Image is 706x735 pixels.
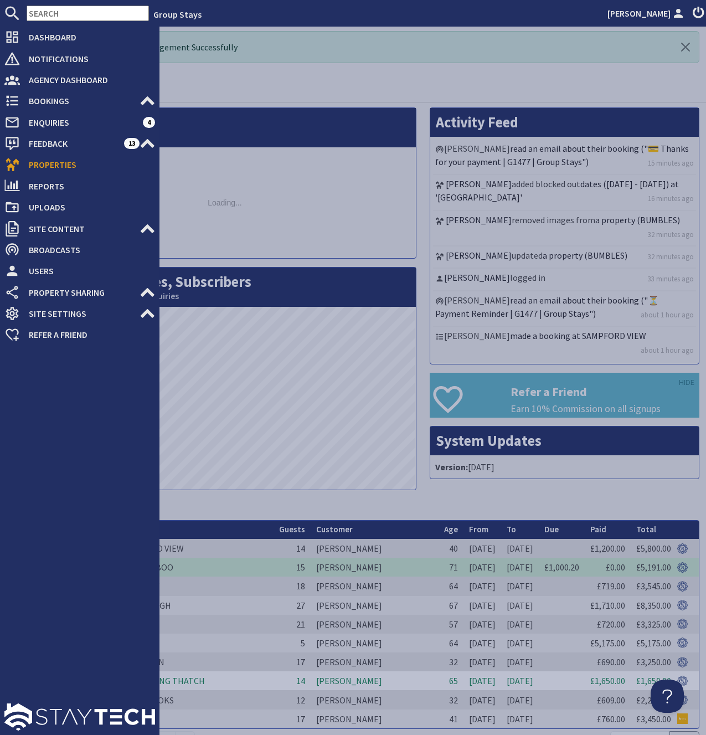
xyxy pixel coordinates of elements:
span: Properties [20,156,155,173]
a: £719.00 [597,580,625,592]
span: Site Settings [20,305,140,322]
a: made a booking at SAMPFORD VIEW [510,330,646,341]
span: Uploads [20,198,155,216]
a: 15 minutes ago [648,158,694,168]
td: [DATE] [463,596,501,615]
td: 65 [439,671,463,690]
td: 71 [439,558,463,577]
span: Refer a Friend [20,326,155,343]
td: [DATE] [463,634,501,652]
td: [DATE] [501,596,539,615]
td: [PERSON_NAME] [311,558,439,577]
a: Site Content [4,220,155,238]
a: Property Sharing [4,284,155,301]
td: [DATE] [501,652,539,671]
img: Referer: Group Stays [677,657,688,667]
a: From [469,524,488,534]
span: 5 [301,638,305,649]
a: 16 minutes ago [648,193,694,204]
a: £5,175.00 [590,638,625,649]
a: Broadcasts [4,241,155,259]
td: 40 [439,539,463,558]
span: 18 [296,580,305,592]
a: [PERSON_NAME] [446,250,512,261]
a: £2,200.00 [636,695,671,706]
a: Group Stays [153,9,202,20]
a: £1,200.00 [590,543,625,554]
td: 64 [439,577,463,595]
img: Referer: Group Stays [677,638,688,648]
td: 64 [439,634,463,652]
li: [DATE] [433,458,696,476]
small: This Month: 3 Bookings, 12 Enquiries [39,291,410,301]
span: 17 [296,713,305,724]
img: Referer: Group Stays [677,543,688,554]
input: SEARCH [27,6,149,21]
span: Broadcasts [20,241,155,259]
a: £3,250.00 [636,656,671,667]
a: £5,800.00 [636,543,671,554]
a: [PERSON_NAME] [607,7,686,20]
span: 4 [143,117,155,128]
a: Dashboard [4,28,155,46]
a: System Updates [436,431,542,450]
span: 21 [296,619,305,630]
a: Customer [316,524,353,534]
a: about 1 hour ago [641,310,694,320]
a: 33 minutes ago [648,274,694,284]
span: Notifications [20,50,155,68]
span: Enquiries [20,114,143,131]
a: £1,650.00 [636,675,671,686]
a: Bookings [4,92,155,110]
h3: Refer a Friend [511,384,699,399]
a: Paid [590,524,606,534]
span: 12 [296,695,305,706]
td: 32 [439,690,463,709]
td: [DATE] [463,558,501,577]
a: £720.00 [597,619,625,630]
a: Total [636,524,656,534]
span: Feedback [20,135,124,152]
a: Activity Feed [436,113,518,131]
a: WHISPERING THATCH [120,675,205,686]
th: Due [539,521,585,539]
span: Dashboard [20,28,155,46]
a: £3,450.00 [636,713,671,724]
td: 67 [439,596,463,615]
td: [DATE] [463,671,501,690]
a: £5,175.00 [636,638,671,649]
a: [PERSON_NAME] [446,178,512,189]
a: £3,325.00 [636,619,671,630]
td: [DATE] [501,671,539,690]
td: [PERSON_NAME] [311,652,439,671]
span: Users [20,262,155,280]
div: Hello Boss! Logged In via Management Successfully [33,31,699,63]
a: Refer a Friend [4,326,155,343]
a: read an email about their booking ("⏳ Payment Reminder | G1477 | Group Stays") [435,295,659,319]
img: Referer: Group Stays [677,676,688,686]
a: Users [4,262,155,280]
a: [PERSON_NAME] [444,272,510,283]
a: £3,545.00 [636,580,671,592]
img: Referer: Group Stays [677,562,688,573]
td: 32 [439,652,463,671]
a: 32 minutes ago [648,251,694,262]
span: 13 [124,138,140,149]
td: [PERSON_NAME] [311,634,439,652]
td: [PERSON_NAME] [311,671,439,690]
img: staytech_l_w-4e588a39d9fa60e82540d7cfac8cfe4b7147e857d3e8dbdfbd41c59d52db0ec4.svg [4,703,155,731]
p: Earn 10% Commission on all signups [511,402,699,416]
li: updated [433,246,696,269]
a: Refer a Friend Earn 10% Commission on all signups [430,373,699,418]
a: Uploads [4,198,155,216]
td: 57 [439,615,463,634]
small: This Month: 4461 Visits [39,131,410,142]
li: removed images from [433,211,696,246]
a: read an email about their booking ("💳 Thanks for your payment | G1477 | Group Stays") [435,143,689,167]
span: Site Content [20,220,140,238]
a: Reports [4,177,155,195]
h2: Visits per Day [34,108,416,147]
td: [DATE] [463,615,501,634]
td: [DATE] [501,577,539,595]
span: 14 [296,675,305,686]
